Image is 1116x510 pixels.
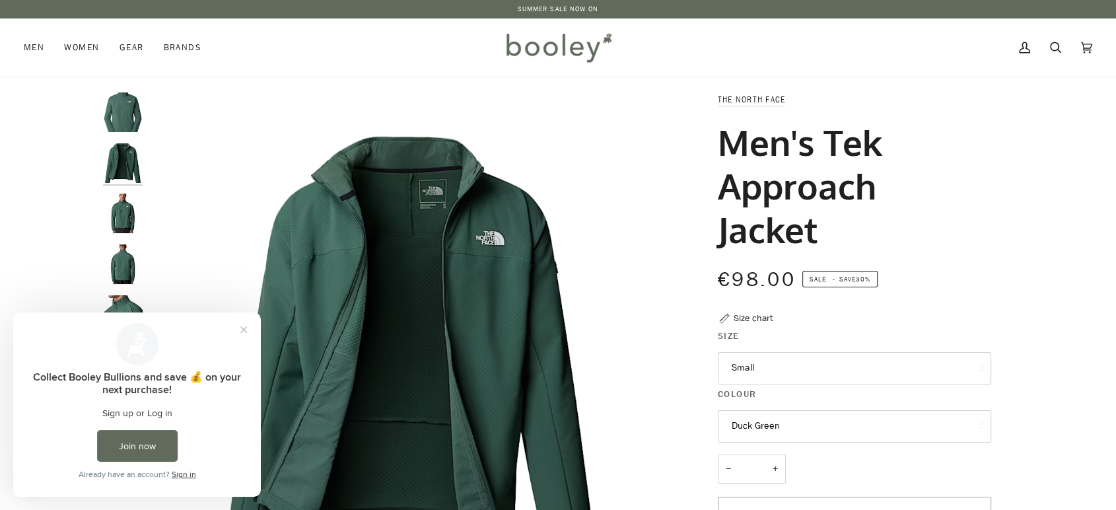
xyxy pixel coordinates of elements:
[103,143,143,183] img: The North Face Men's Tek Approach Jacket Duck Green - Booley Galway
[718,352,991,384] button: Small
[153,18,211,77] a: Brands
[120,41,144,54] span: Gear
[718,94,786,105] a: The North Face
[765,455,786,484] button: +
[810,274,826,284] span: Sale
[24,41,44,54] span: Men
[103,194,143,233] img: The North Face Men's Tek Approach Jacket Duck Green - Booley Galway
[24,18,54,77] a: Men
[718,266,796,293] span: €98.00
[718,455,739,484] button: −
[103,92,143,132] img: The North Face Men's Tek Approach Jacket Duck Green - Booley Galway
[856,274,870,284] span: 30%
[718,329,740,343] span: Size
[718,387,757,401] span: Colour
[718,455,786,484] input: Quantity
[64,41,99,54] span: Women
[718,410,991,443] button: Duck Green
[802,271,878,288] span: Save
[103,244,143,284] img: The North Face Men's Tek Approach Jacket Duck Green - Booley Galway
[501,28,616,67] img: Booley
[13,312,261,497] iframe: Loyalty program pop-up with offers and actions
[103,295,143,335] img: The North Face Men's Tek Approach Jacket Duck Green - Booley Galway
[163,41,201,54] span: Brands
[718,120,981,251] h1: Men's Tek Approach Jacket
[110,18,154,77] a: Gear
[518,4,599,14] a: SUMMER SALE NOW ON
[828,274,839,284] em: •
[54,18,109,77] a: Women
[734,311,773,325] div: Size chart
